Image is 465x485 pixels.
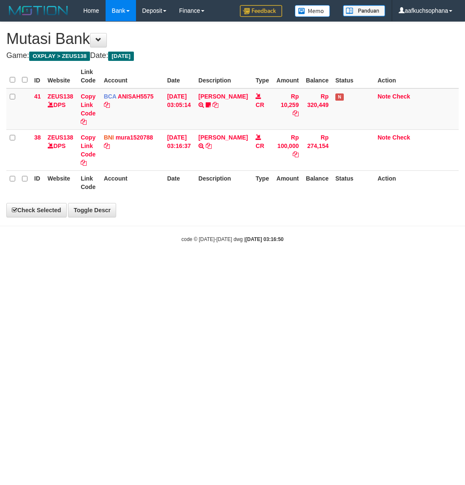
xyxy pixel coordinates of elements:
[81,93,95,125] a: Copy Link Code
[164,88,195,130] td: [DATE] 03:05:14
[164,64,195,88] th: Date
[195,64,253,88] th: Description
[343,5,385,16] img: panduan.png
[81,134,95,166] a: Copy Link Code
[272,129,302,170] td: Rp 100,000
[374,64,459,88] th: Action
[34,93,41,100] span: 41
[199,93,248,100] a: [PERSON_NAME]
[48,93,73,100] a: ZEUS138
[44,88,78,130] td: DPS
[108,52,134,61] span: [DATE]
[44,64,78,88] th: Website
[48,134,73,141] a: ZEUS138
[240,5,282,17] img: Feedback.jpg
[335,93,344,101] span: Has Note
[374,170,459,195] th: Action
[6,30,459,47] h1: Mutasi Bank
[272,64,302,88] th: Amount
[104,134,114,141] span: BNI
[199,134,248,141] a: [PERSON_NAME]
[195,170,253,195] th: Description
[378,93,391,100] a: Note
[332,64,374,88] th: Status
[302,170,332,195] th: Balance
[6,52,459,60] h4: Game: Date:
[378,134,391,141] a: Note
[6,4,71,17] img: MOTION_logo.png
[31,170,44,195] th: ID
[31,64,44,88] th: ID
[245,236,283,242] strong: [DATE] 03:16:50
[252,170,272,195] th: Type
[29,52,90,61] span: OXPLAY > ZEUS138
[302,129,332,170] td: Rp 274,154
[392,93,410,100] a: Check
[77,64,100,88] th: Link Code
[302,64,332,88] th: Balance
[272,88,302,130] td: Rp 10,259
[104,93,117,100] span: BCA
[252,64,272,88] th: Type
[182,236,284,242] small: code © [DATE]-[DATE] dwg |
[256,101,264,108] span: CR
[116,134,153,141] a: mura1520788
[77,170,100,195] th: Link Code
[44,129,78,170] td: DPS
[256,142,264,149] span: CR
[118,93,154,100] a: ANISAH5575
[164,129,195,170] td: [DATE] 03:16:37
[392,134,410,141] a: Check
[34,134,41,141] span: 38
[272,170,302,195] th: Amount
[101,64,164,88] th: Account
[302,88,332,130] td: Rp 320,449
[295,5,330,17] img: Button%20Memo.svg
[164,170,195,195] th: Date
[6,203,67,217] a: Check Selected
[332,170,374,195] th: Status
[101,170,164,195] th: Account
[68,203,116,217] a: Toggle Descr
[44,170,78,195] th: Website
